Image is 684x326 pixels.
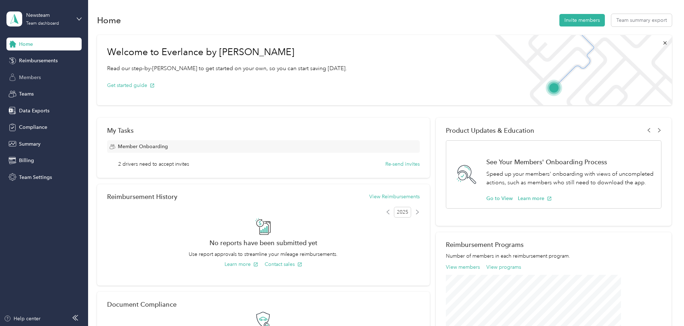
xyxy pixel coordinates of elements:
[107,64,347,73] p: Read our step-by-[PERSON_NAME] to get started on your own, so you can start saving [DATE].
[107,127,420,134] div: My Tasks
[559,14,605,26] button: Invite members
[486,195,513,202] button: Go to View
[518,195,552,202] button: Learn more
[19,74,41,81] span: Members
[107,239,420,247] h2: No reports have been submitted yet
[225,261,258,268] button: Learn more
[486,158,654,166] h1: See Your Members' Onboarding Process
[446,263,480,271] button: View members
[4,315,40,322] button: Help center
[107,82,155,89] button: Get started guide
[107,250,420,258] p: Use report approvals to streamline your mileage reimbursements.
[611,14,672,26] button: Team summary export
[486,263,521,271] button: View programs
[19,157,34,164] span: Billing
[19,40,33,48] span: Home
[19,123,47,131] span: Compliance
[265,261,302,268] button: Contact sales
[369,193,420,200] button: View Reimbursements
[26,21,59,26] div: Team dashboard
[446,127,534,134] span: Product Updates & Education
[19,90,34,98] span: Teams
[107,47,347,58] h1: Welcome to Everlance by [PERSON_NAME]
[486,170,654,187] p: Speed up your members' onboarding with views of uncompleted actions, such as members who still ne...
[488,35,671,105] img: Welcome to everlance
[19,57,58,64] span: Reimbursements
[394,207,411,218] span: 2025
[19,174,52,181] span: Team Settings
[446,252,661,260] p: Number of members in each reimbursement program.
[107,301,177,308] h2: Document Compliance
[97,16,121,24] h1: Home
[118,143,168,150] span: Member Onboarding
[644,286,684,326] iframe: Everlance-gr Chat Button Frame
[19,107,49,115] span: Data Exports
[118,160,189,168] span: 2 drivers need to accept invites
[26,11,71,19] div: Newsteam
[19,140,40,148] span: Summary
[107,193,177,200] h2: Reimbursement History
[446,241,661,248] h2: Reimbursement Programs
[385,160,420,168] button: Re-send invites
